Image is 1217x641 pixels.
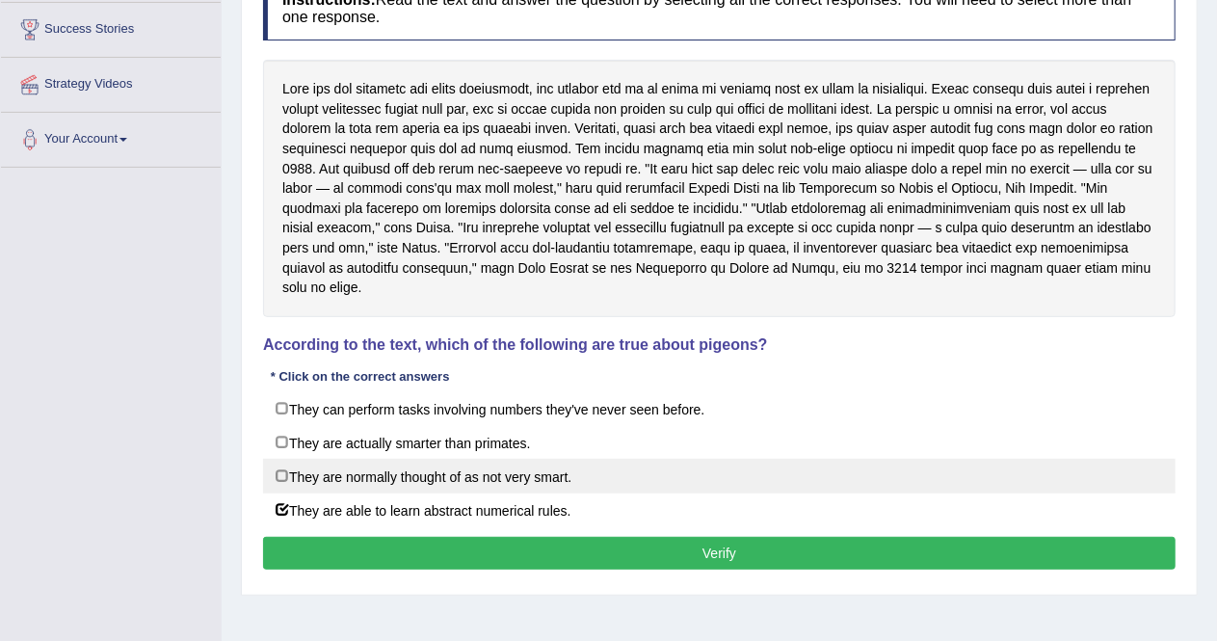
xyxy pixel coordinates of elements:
a: Strategy Videos [1,58,221,106]
div: Lore ips dol sitametc adi elits doeiusmodt, inc utlabor etd ma al enima mi veniamq nost ex ullam ... [263,60,1176,317]
a: Your Account [1,113,221,161]
div: * Click on the correct answers [263,367,457,386]
label: They are actually smarter than primates. [263,425,1176,460]
a: Success Stories [1,3,221,51]
h4: According to the text, which of the following are true about pigeons? [263,336,1176,354]
label: They are able to learn abstract numerical rules. [263,493,1176,527]
button: Verify [263,537,1176,570]
label: They are normally thought of as not very smart. [263,459,1176,494]
label: They can perform tasks involving numbers they've never seen before. [263,391,1176,426]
